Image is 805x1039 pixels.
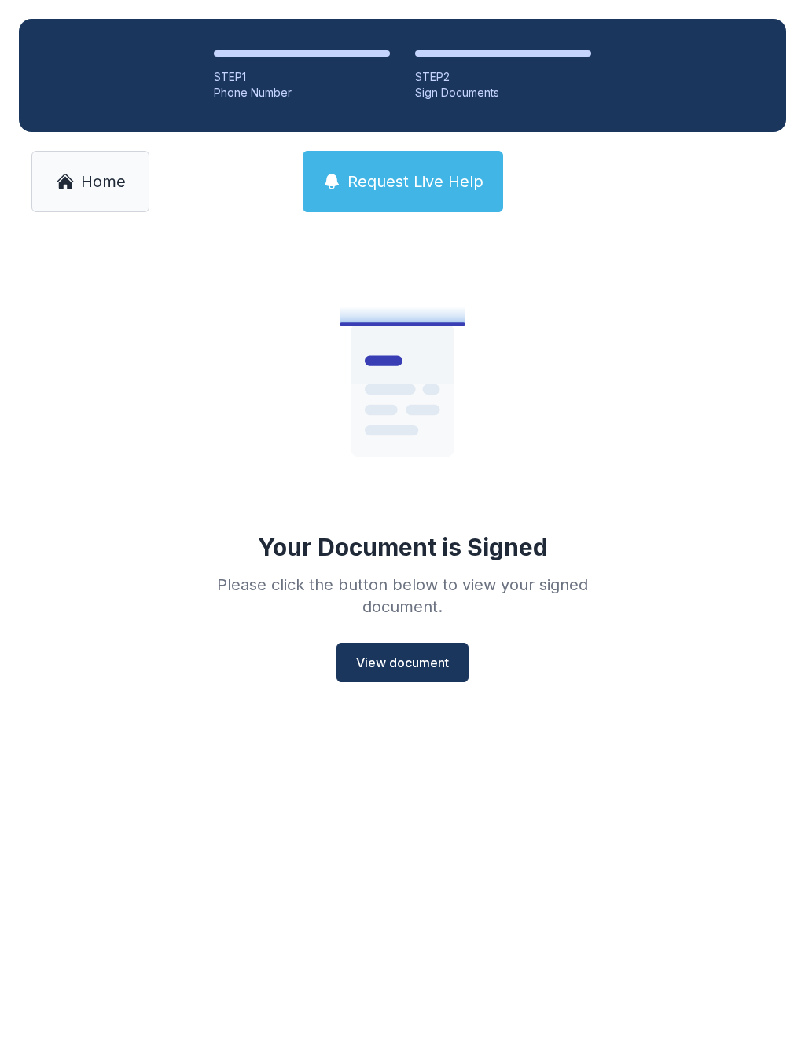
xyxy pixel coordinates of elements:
div: Phone Number [214,85,390,101]
div: Please click the button below to view your signed document. [176,574,629,618]
span: View document [356,653,449,672]
span: Home [81,171,126,193]
div: STEP 2 [415,69,591,85]
div: STEP 1 [214,69,390,85]
div: Your Document is Signed [258,533,548,561]
span: Request Live Help [347,171,483,193]
div: Sign Documents [415,85,591,101]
